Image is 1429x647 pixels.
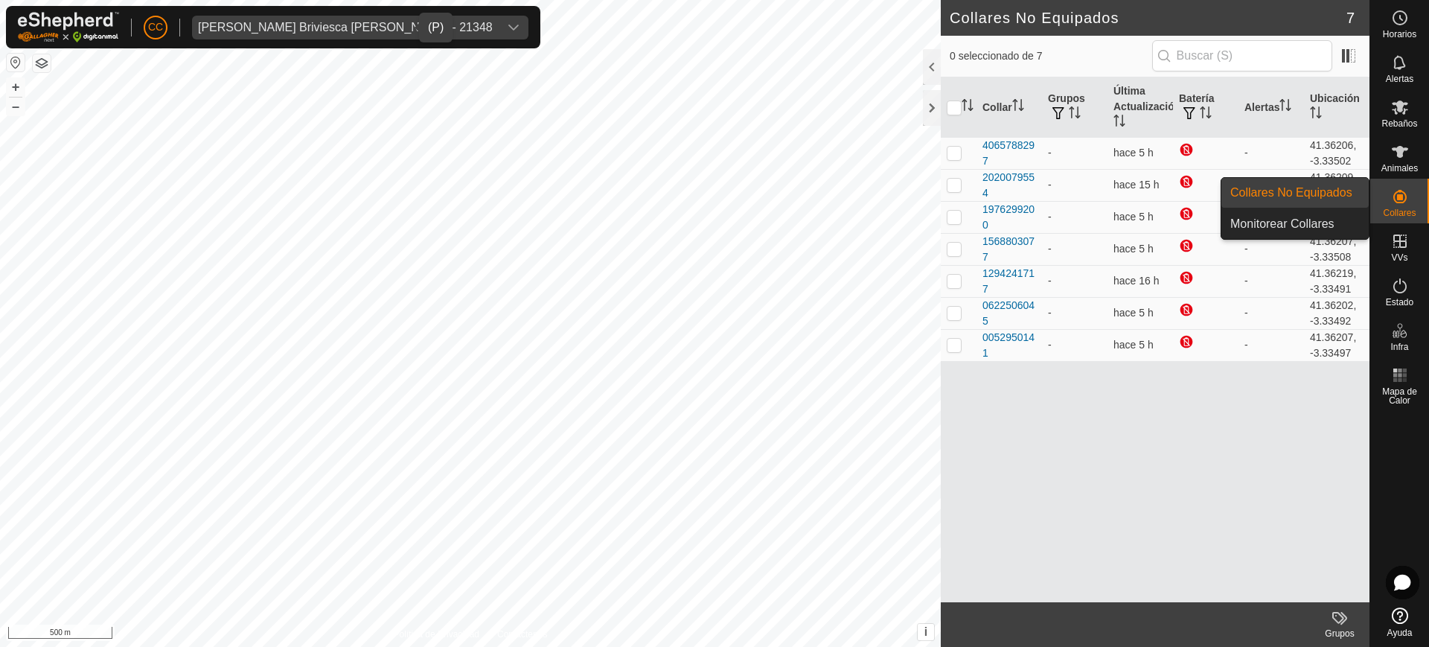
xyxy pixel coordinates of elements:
span: CC [148,19,163,35]
td: - [1042,201,1107,233]
span: 0 seleccionado de 7 [950,48,1152,64]
button: + [7,78,25,96]
span: 26 ago 2025, 14:34 [1113,147,1154,159]
h2: Collares No Equipados [950,9,1346,27]
th: Batería [1173,77,1238,138]
a: Monitorear Collares [1221,209,1369,239]
td: 41.36206, -3.33502 [1304,137,1369,169]
span: Animales [1381,164,1418,173]
span: 26 ago 2025, 14:33 [1113,243,1154,255]
div: 1976299200 [982,202,1036,233]
th: Collar [976,77,1042,138]
td: - [1238,297,1304,329]
th: Alertas [1238,77,1304,138]
img: Logo Gallagher [18,12,119,42]
td: - [1042,297,1107,329]
p-sorticon: Activar para ordenar [1012,101,1024,113]
td: - [1238,329,1304,361]
p-sorticon: Activar para ordenar [1113,117,1125,129]
p-sorticon: Activar para ordenar [1200,109,1212,121]
span: Collares [1383,208,1416,217]
span: 26 ago 2025, 14:34 [1113,211,1154,223]
div: 1294241717 [982,266,1036,297]
span: Collares No Equipados [1230,184,1352,202]
span: 26 ago 2025, 14:33 [1113,307,1154,319]
p-sorticon: Activar para ordenar [1069,109,1081,121]
td: - [1238,169,1304,201]
span: Alertas [1386,74,1413,83]
td: - [1042,329,1107,361]
div: 2020079554 [982,170,1036,201]
span: Infra [1390,342,1408,351]
td: 41.36219, -3.33491 [1304,265,1369,297]
td: 41.36209, -3.33492 [1304,169,1369,201]
span: 26 ago 2025, 4:33 [1113,179,1160,191]
a: Política de Privacidad [394,628,479,641]
th: Última Actualización [1107,77,1173,138]
div: 4065788297 [982,138,1036,169]
span: Ayuda [1387,628,1413,637]
th: Grupos [1042,77,1107,138]
p-sorticon: Activar para ordenar [1279,101,1291,113]
a: Collares No Equipados [1221,178,1369,208]
td: - [1042,169,1107,201]
button: i [918,624,934,640]
button: Restablecer Mapa [7,54,25,71]
td: - [1238,233,1304,265]
div: 0052950141 [982,330,1036,361]
a: Ayuda [1370,602,1429,643]
span: 26 ago 2025, 14:33 [1113,339,1154,351]
span: 7 [1346,7,1355,29]
div: [PERSON_NAME] Briviesca [PERSON_NAME] - 21348 [198,22,493,34]
td: - [1042,137,1107,169]
input: Buscar (S) [1152,40,1332,71]
td: - [1238,265,1304,297]
td: 41.36207, -3.33508 [1304,233,1369,265]
td: - [1042,233,1107,265]
span: Estado [1386,298,1413,307]
td: 41.36207, -3.33497 [1304,329,1369,361]
p-sorticon: Activar para ordenar [1310,109,1322,121]
div: 1568803077 [982,234,1036,265]
button: Capas del Mapa [33,54,51,72]
p-sorticon: Activar para ordenar [962,101,974,113]
td: - [1238,137,1304,169]
a: Contáctenos [497,628,547,641]
span: 26 ago 2025, 3:34 [1113,275,1160,287]
span: Monitorear Collares [1230,215,1334,233]
span: i [924,625,927,638]
div: dropdown trigger [499,16,528,39]
span: Jose Luis Briviesca Simon - 21348 [192,16,499,39]
div: Grupos [1310,627,1369,640]
button: – [7,98,25,115]
span: Horarios [1383,30,1416,39]
span: Mapa de Calor [1374,387,1425,405]
span: VVs [1391,253,1407,262]
div: 0622506045 [982,298,1036,329]
th: Ubicación [1304,77,1369,138]
td: - [1042,265,1107,297]
span: Rebaños [1381,119,1417,128]
td: 41.36202, -3.33492 [1304,297,1369,329]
